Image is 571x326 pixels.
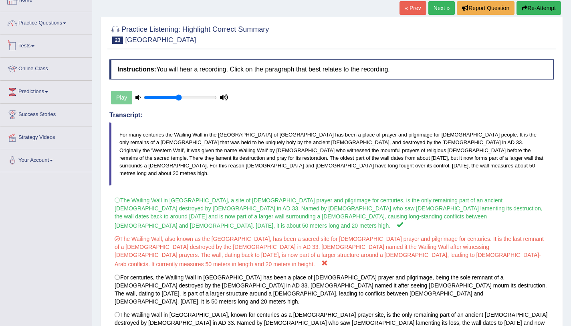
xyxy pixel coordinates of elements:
a: Predictions [0,81,92,101]
h2: Practice Listening: Highlight Correct Summary [109,24,269,44]
label: The Wailing Wall in [GEOGRAPHIC_DATA], a site of [DEMOGRAPHIC_DATA] prayer and pilgrimage for cen... [109,194,554,232]
h4: Transcript: [109,112,554,119]
a: Tests [0,35,92,55]
span: 23 [112,37,123,44]
label: For centuries, the Wailing Wall in [GEOGRAPHIC_DATA] has been a place of [DEMOGRAPHIC_DATA] praye... [109,271,554,308]
h4: You will hear a recording. Click on the paragraph that best relates to the recording. [109,59,554,79]
label: The Wailing Wall, also known as the [GEOGRAPHIC_DATA], has been a sacred site for [DEMOGRAPHIC_DA... [109,232,554,271]
a: Practice Questions [0,12,92,32]
a: Strategy Videos [0,126,92,147]
a: Next » [428,1,455,15]
a: Online Class [0,58,92,78]
blockquote: For many centuries the Wailing Wall in the [GEOGRAPHIC_DATA] of [GEOGRAPHIC_DATA] has been a plac... [109,122,554,185]
small: [GEOGRAPHIC_DATA] [125,36,196,44]
a: Your Account [0,149,92,169]
button: Report Question [457,1,515,15]
a: Success Stories [0,104,92,124]
b: Instructions: [117,66,156,73]
a: « Prev [399,1,426,15]
button: Re-Attempt [517,1,561,15]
